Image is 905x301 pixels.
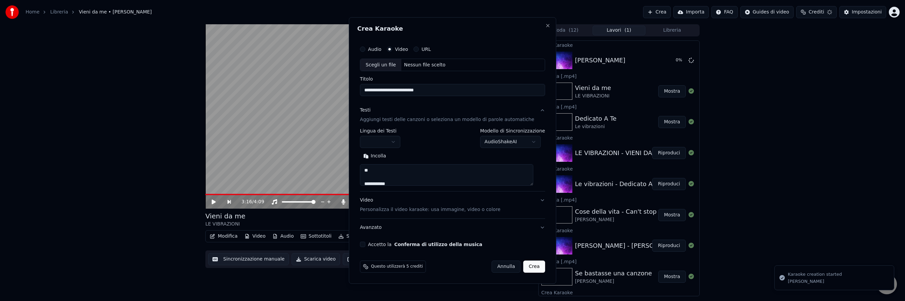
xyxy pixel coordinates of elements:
p: Personalizza il video karaoke: usa immagine, video o colore [360,206,500,213]
label: Audio [368,47,381,52]
label: Video [395,47,408,52]
label: Titolo [360,77,545,82]
label: Modello di Sincronizzazione [480,129,545,133]
button: Accetto la [394,242,482,247]
button: VideoPersonalizza il video karaoke: usa immagine, video o colore [360,192,545,219]
label: URL [422,47,431,52]
button: Crea [524,261,545,273]
div: Video [360,197,500,213]
button: TestiAggiungi testi delle canzoni o seleziona un modello di parole automatiche [360,102,545,129]
p: Aggiungi testi delle canzoni o seleziona un modello di parole automatiche [360,117,534,123]
button: Avanzato [360,219,545,236]
span: Questo utilizzerà 5 crediti [371,264,423,269]
label: Accetto la [368,242,482,247]
div: TestiAggiungi testi delle canzoni o seleziona un modello di parole automatiche [360,129,545,191]
div: Scegli un file [360,59,401,71]
label: Lingua dei Testi [360,129,400,133]
div: Testi [360,107,370,114]
h2: Crea Karaoke [357,26,548,32]
div: Nessun file scelto [401,62,448,68]
button: Annulla [492,261,521,273]
button: Incolla [360,151,390,162]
